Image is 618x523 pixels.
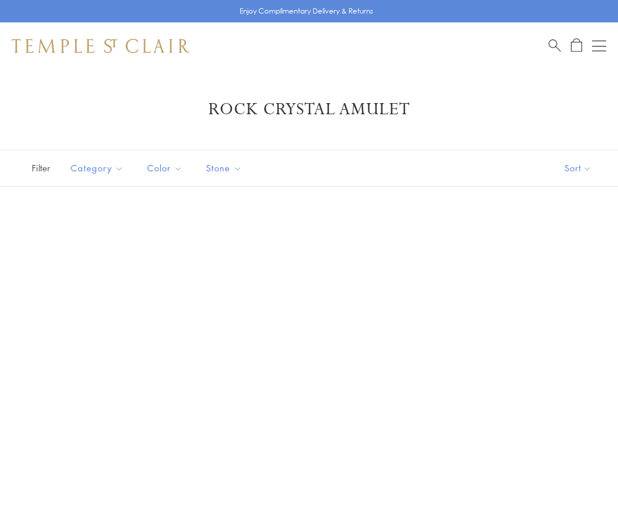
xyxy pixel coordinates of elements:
[197,155,251,181] button: Stone
[200,161,251,176] span: Stone
[62,155,132,181] button: Category
[240,5,373,17] p: Enjoy Complimentary Delivery & Returns
[12,39,190,53] img: Temple St. Clair
[592,39,606,53] button: Open navigation
[29,99,589,120] h1: Rock Crystal Amulet
[571,38,582,53] a: Open Shopping Bag
[549,38,561,53] a: Search
[538,150,618,186] button: Show sort by
[138,155,191,181] button: Color
[65,161,132,176] span: Category
[141,161,191,176] span: Color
